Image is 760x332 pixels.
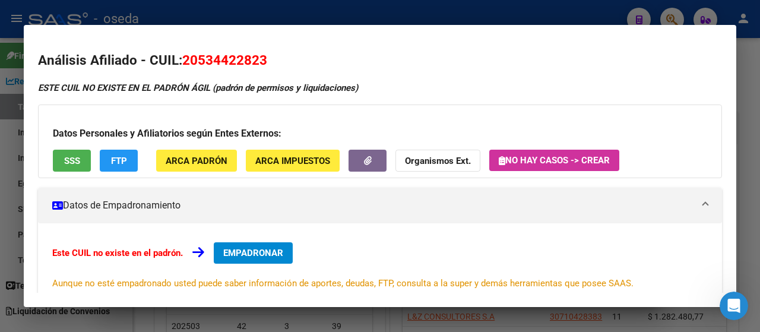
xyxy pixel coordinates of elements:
span: Aunque no esté empadronado usted puede saber información de aportes, deudas, FTP, consulta a la s... [52,278,634,289]
button: ARCA Padrón [156,150,237,172]
iframe: Intercom live chat [720,292,748,320]
button: Organismos Ext. [395,150,480,172]
div: Datos de Empadronamiento [38,223,722,309]
span: ARCA Impuestos [255,156,330,166]
button: SSS [53,150,91,172]
span: SSS [64,156,80,166]
button: ARCA Impuestos [246,150,340,172]
span: ARCA Padrón [166,156,227,166]
mat-expansion-panel-header: Datos de Empadronamiento [38,188,722,223]
mat-panel-title: Datos de Empadronamiento [52,198,693,213]
button: EMPADRONAR [214,242,293,264]
span: No hay casos -> Crear [499,155,610,166]
span: EMPADRONAR [223,248,283,258]
strong: Organismos Ext. [405,156,471,166]
button: FTP [100,150,138,172]
h3: Datos Personales y Afiliatorios según Entes Externos: [53,127,707,141]
span: FTP [111,156,127,166]
strong: Este CUIL no existe en el padrón. [52,248,183,258]
strong: ESTE CUIL NO EXISTE EN EL PADRÓN ÁGIL (padrón de permisos y liquidaciones) [38,83,358,93]
span: 20534422823 [182,52,267,68]
h2: Análisis Afiliado - CUIL: [38,50,722,71]
button: No hay casos -> Crear [489,150,619,171]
